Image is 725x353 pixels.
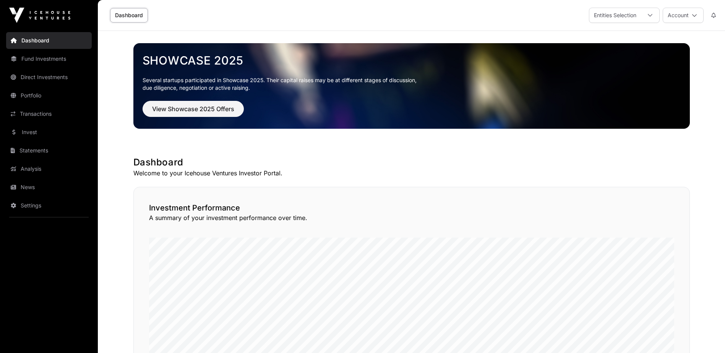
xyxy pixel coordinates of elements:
a: Invest [6,124,92,141]
p: Several startups participated in Showcase 2025. Their capital raises may be at different stages o... [143,76,681,92]
p: Welcome to your Icehouse Ventures Investor Portal. [133,168,690,178]
span: View Showcase 2025 Offers [152,104,234,113]
a: Dashboard [110,8,148,23]
a: Analysis [6,160,92,177]
a: Portfolio [6,87,92,104]
h2: Investment Performance [149,202,674,213]
img: Icehouse Ventures Logo [9,8,70,23]
a: Direct Investments [6,69,92,86]
a: Statements [6,142,92,159]
a: View Showcase 2025 Offers [143,108,244,116]
a: Dashboard [6,32,92,49]
a: Settings [6,197,92,214]
a: News [6,179,92,196]
div: Entities Selection [589,8,641,23]
img: Showcase 2025 [133,43,690,129]
button: Account [663,8,704,23]
p: A summary of your investment performance over time. [149,213,674,222]
a: Showcase 2025 [143,53,681,67]
h1: Dashboard [133,156,690,168]
a: Transactions [6,105,92,122]
iframe: Chat Widget [687,316,725,353]
a: Fund Investments [6,50,92,67]
button: View Showcase 2025 Offers [143,101,244,117]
